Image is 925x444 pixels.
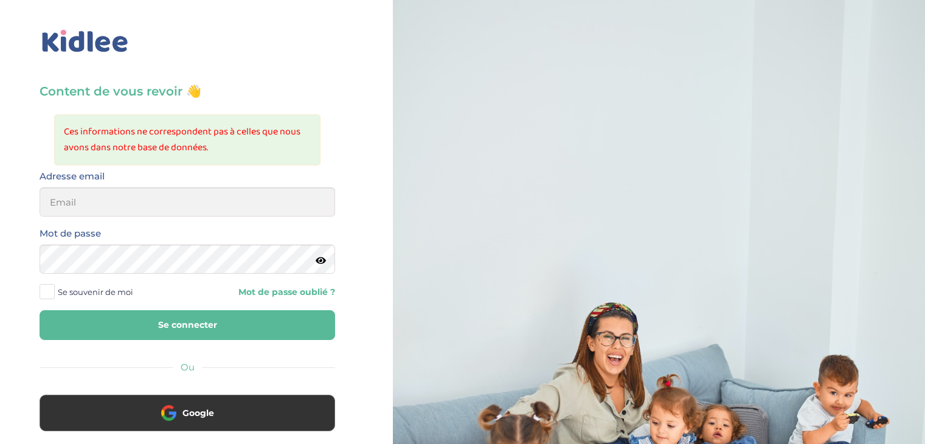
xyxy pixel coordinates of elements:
[40,83,335,100] h3: Content de vous revoir 👋
[161,405,176,420] img: google.png
[40,310,335,340] button: Se connecter
[40,168,105,184] label: Adresse email
[181,361,195,373] span: Ou
[182,407,214,419] span: Google
[196,286,335,298] a: Mot de passe oublié ?
[40,415,335,427] a: Google
[64,124,311,156] li: Ces informations ne correspondent pas à celles que nous avons dans notre base de données.
[40,226,101,241] label: Mot de passe
[58,284,133,300] span: Se souvenir de moi
[40,395,335,431] button: Google
[40,187,335,217] input: Email
[40,27,131,55] img: logo_kidlee_bleu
